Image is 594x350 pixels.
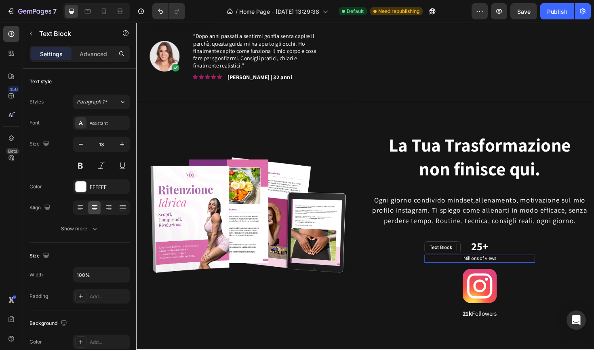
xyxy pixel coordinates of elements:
div: Size [29,251,51,261]
span: Paragraph 1* [77,98,107,105]
button: Publish [540,3,574,19]
p: 7 [53,6,57,16]
div: Publish [547,7,567,16]
div: FFFFFF [90,183,128,191]
p: 25+ [306,230,421,244]
div: Width [29,271,43,278]
p: Followers [306,304,421,313]
div: 450 [8,86,19,93]
p: Settings [40,50,63,58]
div: Color [29,183,42,190]
h2: Rich Text Editor. Editing area: main [261,116,466,169]
strong: 21k [345,304,356,312]
div: Align [29,202,52,213]
div: Color [29,338,42,346]
div: Background [29,318,69,329]
p: Text Block [39,29,108,38]
input: Auto [74,268,129,282]
div: Add... [90,293,128,300]
span: Save [517,8,531,15]
div: Open Intercom Messenger [567,310,586,330]
div: Add... [90,339,128,346]
div: Beta [6,148,19,154]
button: Show more [29,221,130,236]
div: Size [29,139,51,150]
div: Assistant [90,120,128,127]
div: Show more [61,225,99,233]
div: Styles [29,98,44,105]
img: gempages_432750572815254551-e029eb94-a983-4de1-9bfa-5068c187a9f0.svg [345,261,382,297]
div: Undo/Redo [152,3,185,19]
iframe: Design area [136,23,594,350]
div: Padding [29,293,48,300]
button: 7 [3,3,60,19]
p: La Tua Trasformazione non finisce qui. [262,117,465,168]
span: Need republishing [378,8,419,15]
div: Text Block [309,234,336,242]
div: Font [29,119,40,127]
p: Ogni giorno condivido mindset,allenamento, motivazione sul mio profilo instagram. Ti spiego come ... [249,182,478,215]
p: Advanced [80,50,107,58]
div: Rich Text Editor. Editing area: main [249,181,479,216]
span: / [236,7,238,16]
span: Home Page - [DATE] 13:29:38 [239,7,319,16]
p: Millions of views [306,247,421,253]
div: Text style [29,78,52,85]
button: Save [510,3,537,19]
span: Default [347,8,364,15]
button: Paragraph 1* [73,95,130,109]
